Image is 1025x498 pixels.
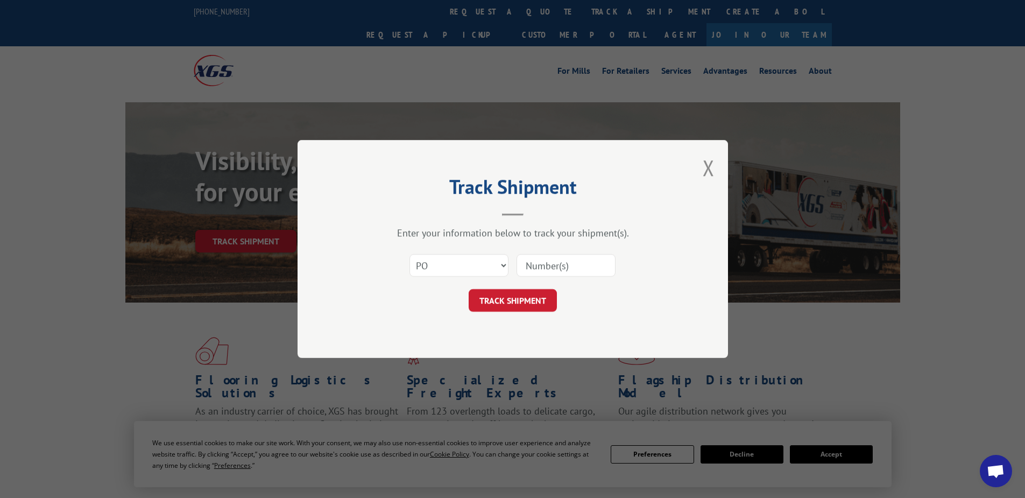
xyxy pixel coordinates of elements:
input: Number(s) [517,254,616,277]
h2: Track Shipment [351,179,674,200]
div: Enter your information below to track your shipment(s). [351,227,674,239]
div: Open chat [980,455,1012,487]
button: TRACK SHIPMENT [469,289,557,312]
button: Close modal [703,153,715,182]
